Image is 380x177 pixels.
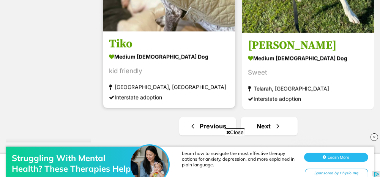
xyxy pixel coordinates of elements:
[248,38,368,53] h3: [PERSON_NAME]
[179,117,236,136] a: Previous page
[248,68,368,78] div: Sweet
[225,128,245,136] span: Close
[304,21,368,30] button: Learn More
[102,117,374,136] nav: Pagination
[109,51,229,62] strong: medium [DEMOGRAPHIC_DATA] Dog
[305,37,368,47] div: Sponsored by Physio Inq
[241,117,298,136] a: Next page
[103,31,235,108] a: Tiko medium [DEMOGRAPHIC_DATA] Dog kid friendly [GEOGRAPHIC_DATA], [GEOGRAPHIC_DATA] Interstate a...
[242,33,374,110] a: [PERSON_NAME] medium [DEMOGRAPHIC_DATA] Dog Sweet Telarah, [GEOGRAPHIC_DATA] Interstate adoption
[248,53,368,64] strong: medium [DEMOGRAPHIC_DATA] Dog
[109,92,229,103] div: Interstate adoption
[248,94,368,104] div: Interstate adoption
[248,84,368,94] strong: Telarah, [GEOGRAPHIC_DATA]
[109,82,229,92] strong: [GEOGRAPHIC_DATA], [GEOGRAPHIC_DATA]
[131,14,169,52] img: Struggling With Mental Health? These Therapies Help.
[182,19,296,36] div: Learn how to navigate the most effective therapy options for anxiety, depression, and more explai...
[109,37,229,51] h3: Tiko
[109,66,229,76] div: kid friendly
[12,21,134,43] div: Struggling With Mental Health? These Therapies Help.
[371,133,378,141] img: close_rtb.svg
